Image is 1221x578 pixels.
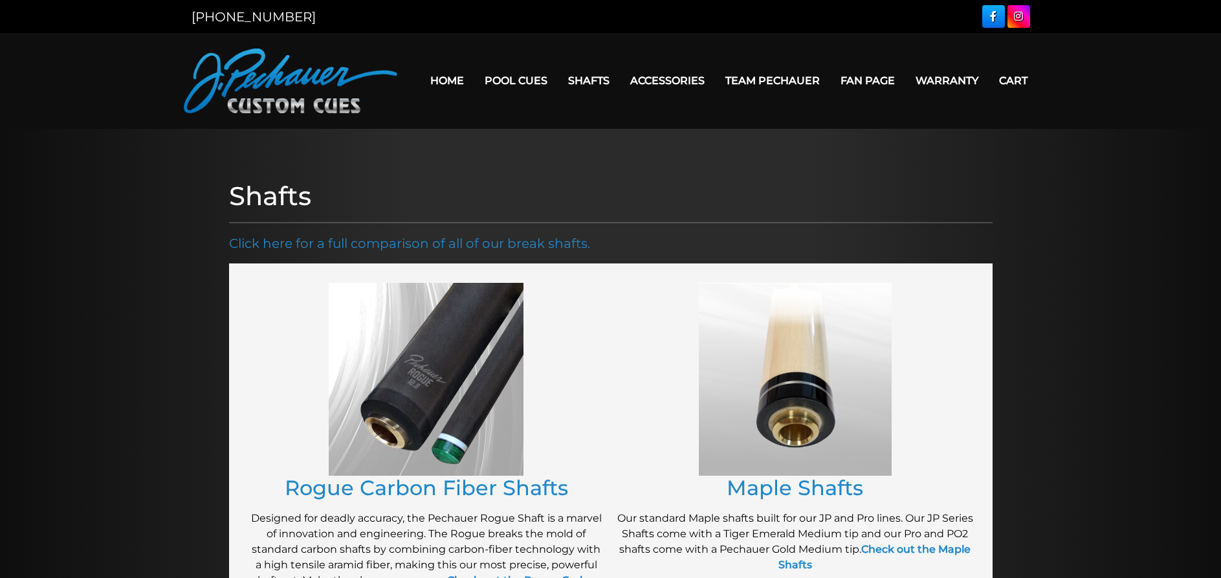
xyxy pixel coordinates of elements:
[989,64,1038,97] a: Cart
[285,475,568,500] a: Rogue Carbon Fiber Shafts
[229,181,993,212] h1: Shafts
[558,64,620,97] a: Shafts
[617,511,973,573] p: Our standard Maple shafts built for our JP and Pro lines. Our JP Series Shafts come with a Tiger ...
[620,64,715,97] a: Accessories
[715,64,830,97] a: Team Pechauer
[192,9,316,25] a: [PHONE_NUMBER]
[420,64,474,97] a: Home
[184,49,397,113] img: Pechauer Custom Cues
[727,475,863,500] a: Maple Shafts
[229,236,590,251] a: Click here for a full comparison of all of our break shafts.
[830,64,905,97] a: Fan Page
[474,64,558,97] a: Pool Cues
[905,64,989,97] a: Warranty
[778,543,971,571] a: Check out the Maple Shafts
